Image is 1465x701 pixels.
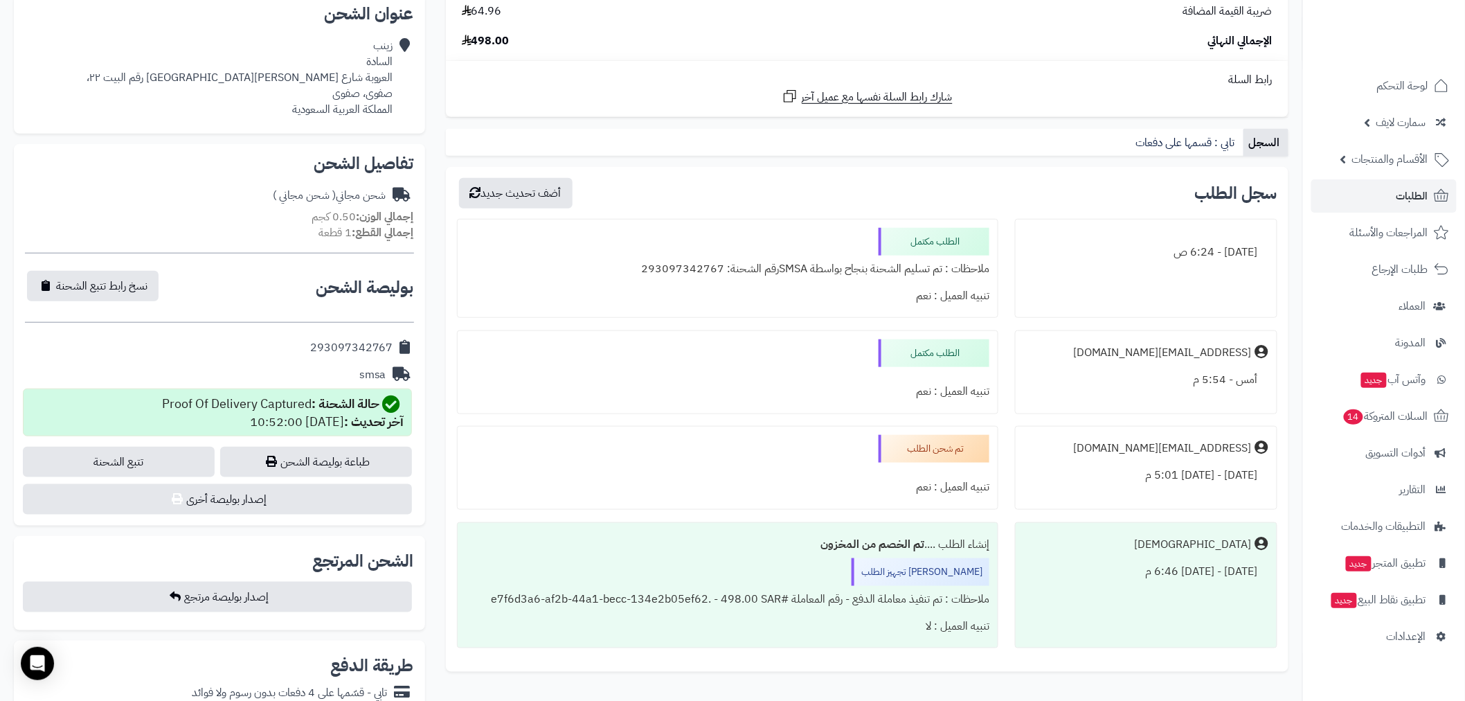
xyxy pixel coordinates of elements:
a: العملاء [1311,290,1457,323]
b: تم الخصم من المخزون [820,536,924,553]
strong: إجمالي القطع: [352,224,414,241]
a: لوحة التحكم [1311,69,1457,103]
span: طلبات الإرجاع [1372,260,1428,279]
span: التقارير [1400,480,1426,499]
div: 293097342767 [310,340,393,356]
small: 0.50 كجم [312,208,414,225]
div: رابط السلة [451,72,1283,88]
a: الإعدادات [1311,620,1457,653]
span: الإعدادات [1387,627,1426,646]
span: الطلبات [1396,186,1428,206]
span: العملاء [1399,296,1426,316]
span: الإجمالي النهائي [1208,33,1273,49]
span: لوحة التحكم [1377,76,1428,96]
h2: تفاصيل الشحن [25,155,414,172]
a: السجل [1243,129,1288,157]
span: المدونة [1396,333,1426,353]
button: نسخ رابط تتبع الشحنة [27,271,159,301]
a: أدوات التسويق [1311,436,1457,470]
div: Open Intercom Messenger [21,647,54,680]
div: تنبيه العميل : نعم [466,283,989,310]
span: سمارت لايف [1376,113,1426,132]
span: تطبيق نقاط البيع [1330,590,1426,610]
span: أدوات التسويق [1366,443,1426,463]
small: 1 قطعة [318,224,414,241]
div: شحن مجاني [273,188,386,204]
span: الأقسام والمنتجات [1352,150,1428,169]
a: التطبيقات والخدمات [1311,510,1457,543]
a: المراجعات والأسئلة [1311,216,1457,249]
strong: إجمالي الوزن: [356,208,414,225]
span: نسخ رابط تتبع الشحنة [56,278,147,294]
span: 14 [1344,409,1363,425]
span: ضريبة القيمة المضافة [1183,3,1273,19]
div: ملاحظات : تم تسليم الشحنة بنجاح بواسطة SMSAرقم الشحنة: 293097342767 [466,256,989,283]
div: الطلب مكتمل [879,228,989,256]
button: أضف تحديث جديد [459,178,573,208]
h3: سجل الطلب [1195,185,1277,202]
img: logo-2.png [1371,39,1452,68]
div: [EMAIL_ADDRESS][DOMAIN_NAME] [1073,441,1252,456]
span: جديد [1346,556,1372,571]
span: شارك رابط السلة نفسها مع عميل آخر [802,89,953,105]
h2: طريقة الدفع [330,657,414,674]
a: تطبيق المتجرجديد [1311,547,1457,580]
div: الطلب مكتمل [879,339,989,367]
div: [DATE] - [DATE] 6:46 م [1024,558,1268,585]
a: السلات المتروكة14 [1311,400,1457,433]
div: [PERSON_NAME] تجهيز الطلب [852,558,989,586]
a: شارك رابط السلة نفسها مع عميل آخر [782,88,953,105]
div: تنبيه العميل : لا [466,613,989,640]
a: تتبع الشحنة [23,447,215,477]
button: إصدار بوليصة مرتجع [23,582,412,612]
div: إنشاء الطلب .... [466,531,989,558]
button: إصدار بوليصة أخرى [23,484,412,515]
span: 498.00 [462,33,510,49]
div: [EMAIL_ADDRESS][DOMAIN_NAME] [1073,345,1252,361]
a: تطبيق نقاط البيعجديد [1311,583,1457,616]
div: تنبيه العميل : نعم [466,378,989,405]
a: المدونة [1311,326,1457,360]
div: أمس - 5:54 م [1024,366,1268,393]
div: تابي - قسّمها على 4 دفعات بدون رسوم ولا فوائد [192,685,388,701]
strong: آخر تحديث : [344,412,404,431]
div: [DATE] - 6:24 ص [1024,239,1268,266]
a: التقارير [1311,473,1457,506]
a: الطلبات [1311,179,1457,213]
div: [DEMOGRAPHIC_DATA] [1135,537,1252,553]
span: جديد [1361,373,1387,388]
a: وآتس آبجديد [1311,363,1457,396]
div: تنبيه العميل : نعم [466,474,989,501]
div: Proof Of Delivery Captured [DATE] 10:52:00 [162,395,404,431]
div: تم شحن الطلب [879,435,989,463]
span: وآتس آب [1360,370,1426,389]
span: جديد [1331,593,1357,608]
a: تابي : قسمها على دفعات [1131,129,1243,157]
span: السلات المتروكة [1342,407,1428,426]
h2: الشحن المرتجع [312,553,414,569]
div: ملاحظات : تم تنفيذ معاملة الدفع - رقم المعاملة #e7f6d3a6-af2b-44a1-becc-134e2b05ef62. - 498.00 SAR [466,586,989,613]
span: ( شحن مجاني ) [273,187,336,204]
div: smsa [359,367,386,383]
strong: حالة الشحنة : [312,394,379,413]
span: التطبيقات والخدمات [1342,517,1426,536]
span: المراجعات والأسئلة [1350,223,1428,242]
a: طباعة بوليصة الشحن [220,447,412,477]
span: 64.96 [462,3,502,19]
a: طلبات الإرجاع [1311,253,1457,286]
div: [DATE] - [DATE] 5:01 م [1024,462,1268,489]
h2: عنوان الشحن [25,6,414,22]
div: زينب السادة العروبة شارع [PERSON_NAME][GEOGRAPHIC_DATA] رقم البيت ٢٢، صفوى، صفوى المملكة العربية ... [87,38,393,117]
span: تطبيق المتجر [1345,553,1426,573]
h2: بوليصة الشحن [316,279,414,296]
